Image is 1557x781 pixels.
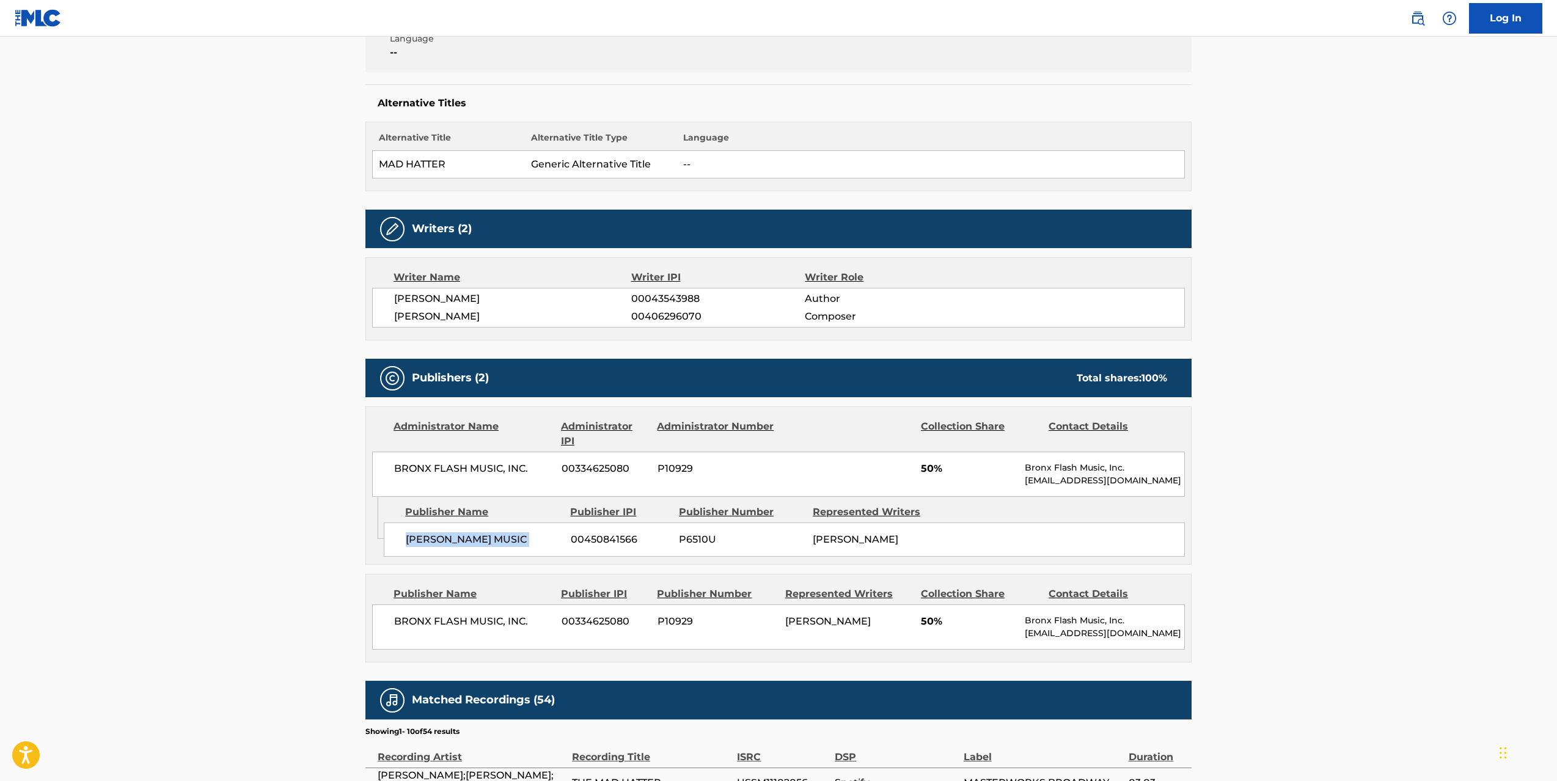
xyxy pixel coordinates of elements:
th: Alternative Title Type [525,131,677,151]
div: Contact Details [1049,419,1167,449]
span: [PERSON_NAME] [394,291,631,306]
p: [EMAIL_ADDRESS][DOMAIN_NAME] [1025,474,1184,487]
div: Publisher IPI [561,587,648,601]
td: -- [677,151,1185,178]
div: Administrator Name [394,419,552,449]
div: Collection Share [921,587,1039,601]
div: Publisher Name [405,505,561,519]
span: P10929 [658,614,776,629]
p: Bronx Flash Music, Inc. [1025,614,1184,627]
div: Recording Title [572,737,731,765]
span: 00450841566 [571,532,670,547]
td: Generic Alternative Title [525,151,677,178]
div: Represented Writers [785,587,912,601]
span: BRONX FLASH MUSIC, INC. [394,461,552,476]
span: 50% [921,461,1016,476]
div: Publisher Number [657,587,775,601]
iframe: Chat Widget [1496,722,1557,781]
span: Language [390,32,587,45]
span: P6510U [679,532,804,547]
h5: Writers (2) [412,222,472,236]
img: search [1410,11,1425,26]
span: [PERSON_NAME] [785,615,871,627]
h5: Matched Recordings (54) [412,693,555,707]
div: Writer IPI [631,270,805,285]
span: 100 % [1141,372,1167,384]
div: Administrator IPI [561,419,648,449]
span: -- [390,45,587,60]
span: [PERSON_NAME] [813,533,898,545]
a: Log In [1469,3,1542,34]
h5: Alternative Titles [378,97,1179,109]
div: Recording Artist [378,737,566,765]
div: Label [964,737,1123,765]
span: 00406296070 [631,309,805,324]
span: [PERSON_NAME] [394,309,631,324]
div: Help [1437,6,1462,31]
th: Language [677,131,1185,151]
div: Drag [1500,735,1507,771]
div: Writer Name [394,270,631,285]
img: MLC Logo [15,9,62,27]
div: Contact Details [1049,587,1167,601]
div: Publisher IPI [570,505,670,519]
span: 50% [921,614,1016,629]
div: Administrator Number [657,419,775,449]
td: MAD HATTER [373,151,525,178]
h5: Publishers (2) [412,371,489,385]
img: help [1442,11,1457,26]
span: Composer [805,309,963,324]
a: Public Search [1405,6,1430,31]
img: Matched Recordings [385,693,400,708]
div: Publisher Name [394,587,552,601]
p: [EMAIL_ADDRESS][DOMAIN_NAME] [1025,627,1184,640]
span: P10929 [658,461,776,476]
div: Publisher Number [679,505,804,519]
div: Writer Role [805,270,963,285]
p: Bronx Flash Music, Inc. [1025,461,1184,474]
span: [PERSON_NAME] MUSIC [406,532,562,547]
div: Duration [1129,737,1185,765]
span: 00334625080 [562,614,648,629]
div: Total shares: [1077,371,1167,386]
p: Showing 1 - 10 of 54 results [365,726,460,737]
img: Publishers [385,371,400,386]
span: 00043543988 [631,291,805,306]
th: Alternative Title [373,131,525,151]
span: BRONX FLASH MUSIC, INC. [394,614,552,629]
img: Writers [385,222,400,237]
span: Author [805,291,963,306]
div: Represented Writers [813,505,937,519]
div: ISRC [737,737,829,765]
div: Collection Share [921,419,1039,449]
span: 00334625080 [562,461,648,476]
div: DSP [835,737,958,765]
